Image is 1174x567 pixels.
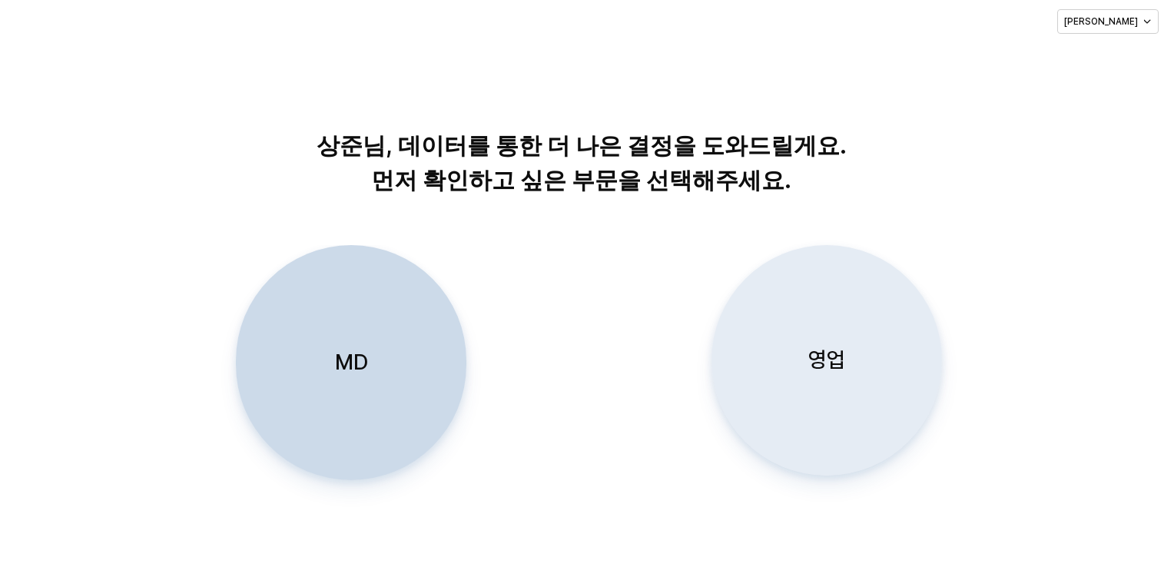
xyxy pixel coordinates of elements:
button: [PERSON_NAME] [1057,9,1159,34]
button: 영업 [711,245,942,476]
button: MD [235,245,466,480]
p: 상준님, 데이터를 통한 더 나은 결정을 도와드릴게요. 먼저 확인하고 싶은 부문을 선택해주세요. [189,128,973,197]
p: [PERSON_NAME] [1064,15,1138,28]
p: 영업 [808,346,845,374]
p: MD [334,348,367,376]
